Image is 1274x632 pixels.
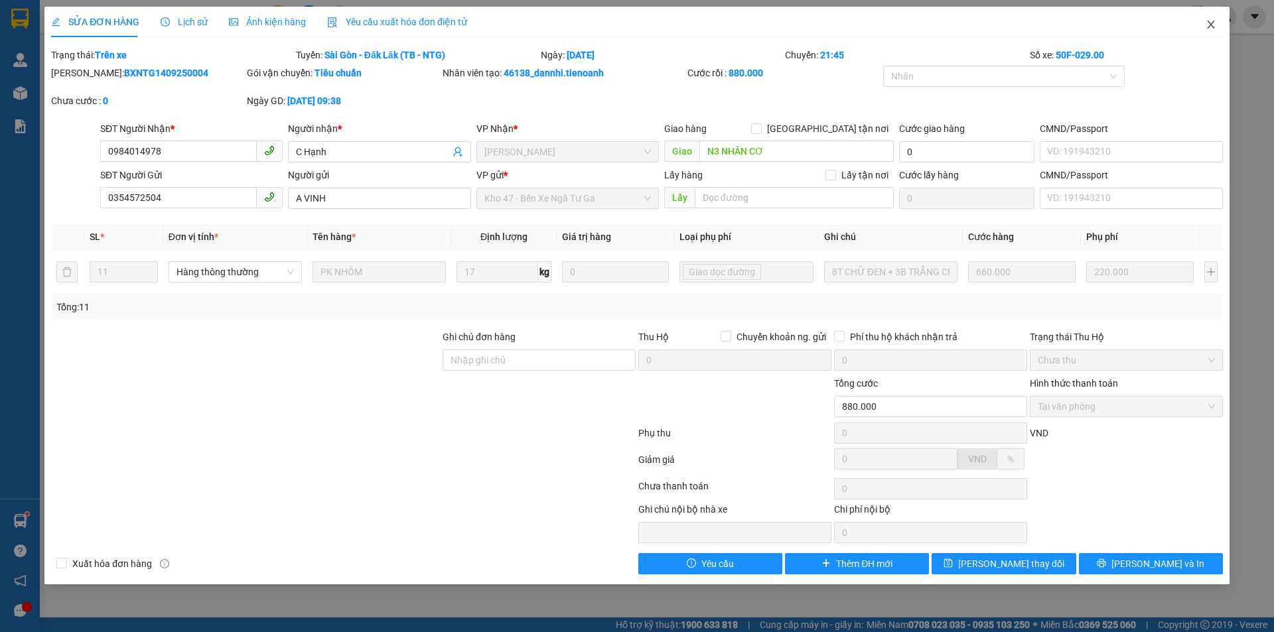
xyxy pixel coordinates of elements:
input: 0 [968,261,1076,283]
div: Ghi chú nội bộ nhà xe [638,502,831,522]
span: Cư Kuin [484,142,651,162]
span: Chưa thu [1038,350,1215,370]
b: 0 [103,95,108,106]
b: 46138_dannhi.tienoanh [504,68,604,78]
span: Kho 47 - Bến Xe Ngã Tư Ga [484,188,651,208]
div: Chi phí nội bộ [834,502,1027,522]
input: 0 [562,261,670,283]
span: Đơn vị tính [169,231,218,242]
span: Ảnh kiện hàng [229,17,306,27]
span: Tên hàng [313,231,356,242]
input: Ghi Chú [824,261,957,283]
span: info-circle [160,559,169,568]
b: [DATE] 09:38 [287,95,341,106]
span: picture [229,17,238,27]
span: exclamation-circle [687,558,696,569]
div: [PERSON_NAME]: [51,66,244,80]
span: Giá trị hàng [562,231,611,242]
div: Người nhận [288,121,470,136]
th: Loại phụ phí [674,224,818,250]
input: Cước giao hàng [899,141,1034,162]
span: phone [264,145,275,156]
span: printer [1097,558,1106,569]
div: Phụ thu [637,426,833,449]
div: Giảm giá [637,452,833,475]
span: Lịch sử [161,17,208,27]
span: Giao dọc đường [689,265,755,279]
div: Nhân viên tạo: [443,66,685,80]
span: [PERSON_NAME] thay đổi [958,556,1064,571]
span: Tổng cước [834,378,878,389]
span: Lấy hàng [664,170,703,180]
input: Ghi chú đơn hàng [443,349,636,371]
span: Lấy [664,187,695,208]
span: Lấy tận nơi [836,168,894,182]
span: kg [538,261,551,283]
div: Chưa thanh toán [637,479,833,502]
b: 880.000 [729,68,763,78]
div: Chưa cước : [51,94,244,108]
span: Phí thu hộ khách nhận trả [845,330,963,344]
input: Dọc đường [695,187,894,208]
button: plusThêm ĐH mới [785,553,929,574]
div: Gói vận chuyển: [247,66,440,80]
div: Tổng: 11 [56,300,492,314]
div: Người gửi [288,168,470,182]
span: Chuyển khoản ng. gửi [731,330,831,344]
span: VND [968,454,987,464]
label: Hình thức thanh toán [1030,378,1118,389]
button: printer[PERSON_NAME] và In [1079,553,1223,574]
div: SĐT Người Gửi [100,168,283,182]
div: Số xe: [1028,48,1224,62]
div: Ngày: [539,48,784,62]
span: Giao [664,141,699,162]
span: VND [1030,428,1048,438]
b: Tiêu chuẩn [315,68,362,78]
span: Thu Hộ [638,332,669,342]
div: Trạng thái: [50,48,295,62]
span: user-add [453,147,463,157]
span: close [1206,19,1216,30]
span: Định lượng [480,231,528,242]
div: Tuyến: [295,48,539,62]
span: Giao dọc đường [683,264,761,280]
span: [PERSON_NAME] và In [1111,556,1204,571]
input: Cước lấy hàng [899,188,1034,209]
b: Trên xe [95,50,127,60]
span: % [1007,454,1014,464]
label: Ghi chú đơn hàng [443,332,516,342]
button: Close [1192,7,1230,44]
span: plus [821,558,831,569]
span: Hàng thông thường [177,262,294,282]
b: 21:45 [820,50,844,60]
div: SĐT Người Nhận [100,121,283,136]
span: Yêu cầu xuất hóa đơn điện tử [327,17,467,27]
span: Tại văn phòng [1038,397,1215,416]
span: edit [51,17,60,27]
span: [GEOGRAPHIC_DATA] tận nơi [762,121,894,136]
span: SL [90,231,100,242]
th: Ghi chú [819,224,963,250]
div: VP gửi [476,168,659,182]
span: clock-circle [161,17,170,27]
div: Trạng thái Thu Hộ [1030,330,1223,344]
div: Chuyến: [784,48,1028,62]
button: plus [1204,261,1218,283]
input: VD: Bàn, Ghế [313,261,446,283]
span: Cước hàng [968,231,1014,242]
span: Giao hàng [664,123,707,134]
div: Cước rồi : [687,66,881,80]
b: [DATE] [567,50,595,60]
span: save [944,558,953,569]
button: exclamation-circleYêu cầu [638,553,782,574]
div: CMND/Passport [1040,121,1222,136]
div: Ngày GD: [247,94,440,108]
b: Sài Gòn - Đăk Lăk (TB - NTG) [324,50,445,60]
label: Cước lấy hàng [899,170,959,180]
span: Thêm ĐH mới [836,556,892,571]
span: Yêu cầu [701,556,734,571]
label: Cước giao hàng [899,123,965,134]
img: icon [327,17,338,28]
input: Dọc đường [699,141,894,162]
button: delete [56,261,78,283]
